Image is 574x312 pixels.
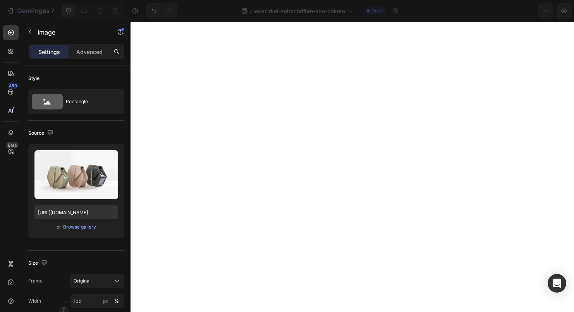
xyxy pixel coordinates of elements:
[253,7,345,15] span: lesezirkel-zeitschriften-abo-pakete
[66,93,113,111] div: Rectangle
[371,7,383,14] span: Draft
[28,277,43,284] label: Frame
[38,48,60,56] p: Settings
[522,3,555,19] button: Publish
[57,222,61,232] span: or
[500,8,513,14] span: Save
[114,298,119,305] div: %
[28,75,40,82] div: Style
[103,298,108,305] div: px
[70,274,124,288] button: Original
[63,223,96,231] button: Browse gallery
[250,7,252,15] span: /
[112,296,121,306] button: px
[51,6,54,16] p: 7
[6,142,19,148] div: Beta
[34,205,118,219] input: https://example.com/image.jpg
[7,83,19,89] div: 450
[28,258,49,269] div: Size
[529,7,548,15] div: Publish
[131,22,574,312] iframe: Design area
[34,150,118,199] img: preview-image
[146,3,177,19] div: Undo/Redo
[28,298,41,305] label: Width
[101,296,110,306] button: %
[74,277,91,284] span: Original
[63,224,96,231] div: Browse gallery
[3,3,58,19] button: 7
[38,28,103,37] p: Image
[76,48,103,56] p: Advanced
[70,294,124,308] input: px%
[548,274,566,293] div: Open Intercom Messenger
[494,3,519,19] button: Save
[28,128,55,139] div: Source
